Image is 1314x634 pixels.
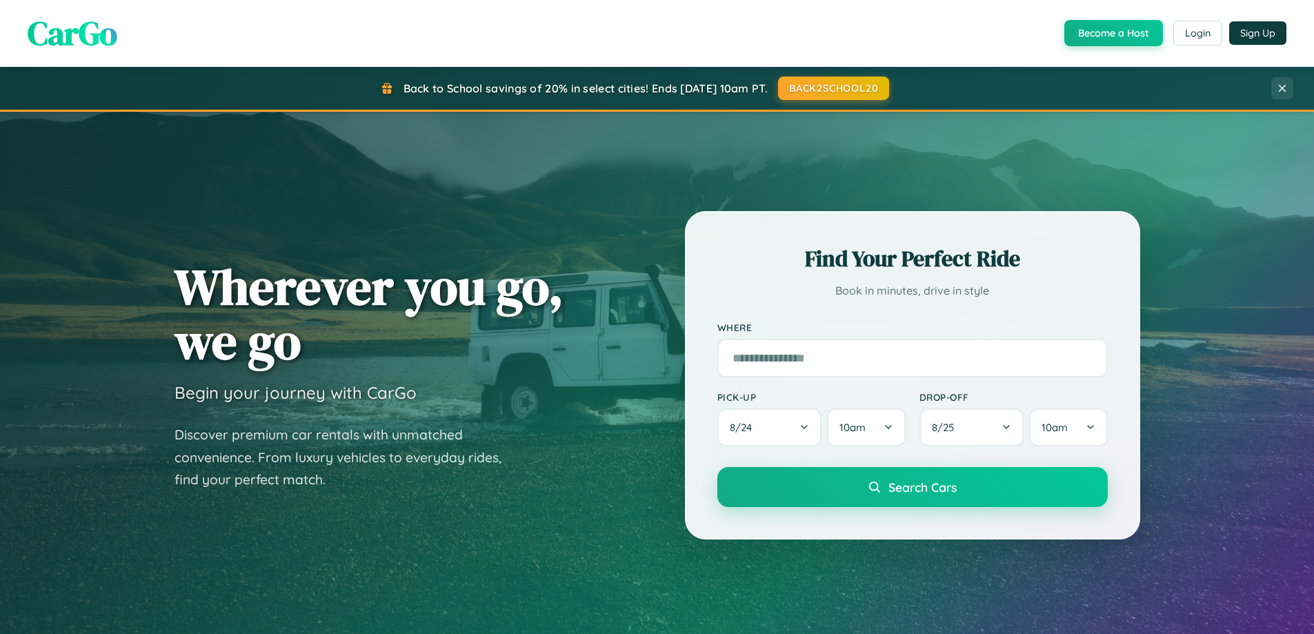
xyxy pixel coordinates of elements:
button: 10am [1029,408,1107,446]
button: Login [1173,21,1222,46]
h1: Wherever you go, we go [175,259,564,368]
button: BACK2SCHOOL20 [778,77,889,100]
span: CarGo [28,10,117,56]
span: 10am [1042,421,1068,434]
p: Discover premium car rentals with unmatched convenience. From luxury vehicles to everyday rides, ... [175,424,519,491]
button: 10am [827,408,905,446]
label: Drop-off [919,391,1108,403]
button: Sign Up [1229,21,1286,45]
p: Book in minutes, drive in style [717,281,1108,301]
button: 8/24 [717,408,822,446]
label: Where [717,321,1108,333]
span: Search Cars [888,479,957,495]
button: Become a Host [1064,20,1163,46]
h3: Begin your journey with CarGo [175,382,417,403]
span: 8 / 24 [730,421,759,434]
span: Back to School savings of 20% in select cities! Ends [DATE] 10am PT. [404,81,768,95]
h2: Find Your Perfect Ride [717,244,1108,274]
span: 10am [839,421,866,434]
label: Pick-up [717,391,906,403]
button: Search Cars [717,467,1108,507]
span: 8 / 25 [932,421,961,434]
button: 8/25 [919,408,1024,446]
